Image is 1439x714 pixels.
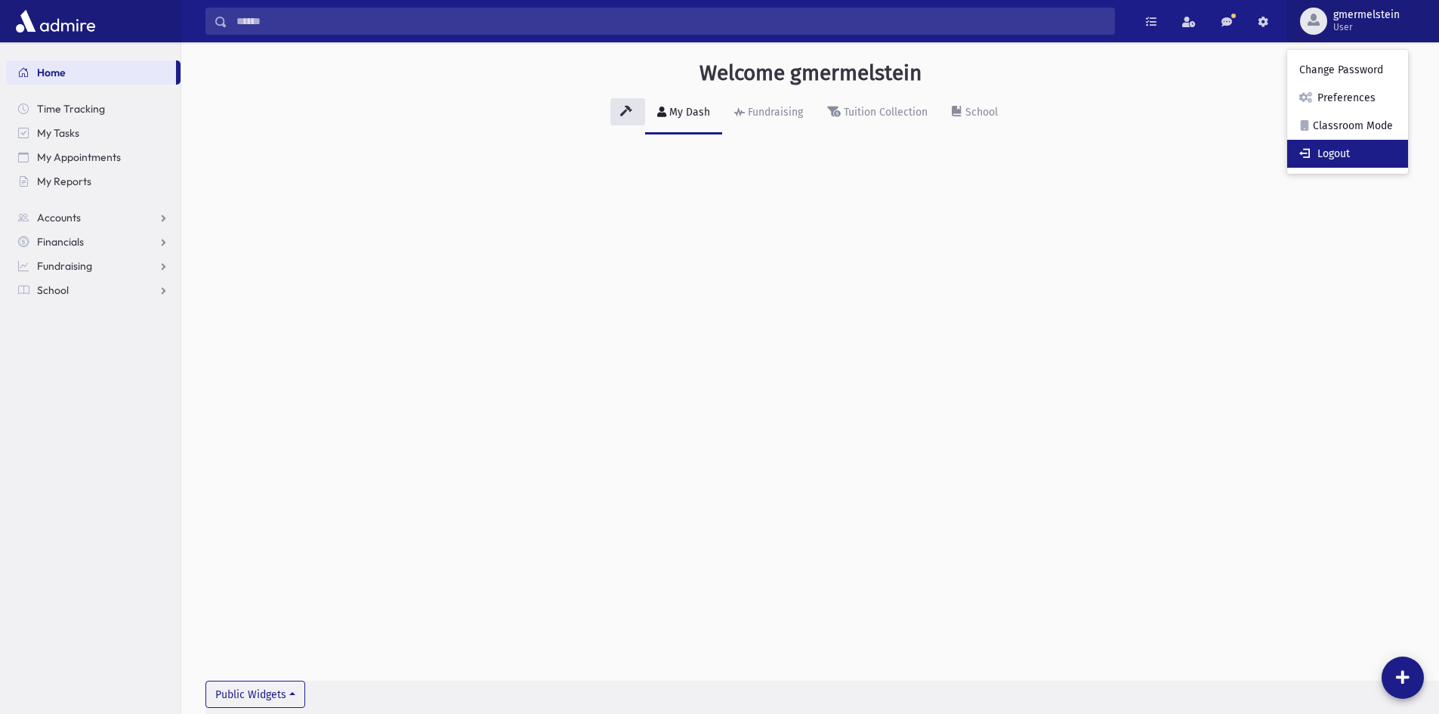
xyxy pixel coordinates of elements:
span: Accounts [37,211,81,224]
a: Accounts [6,206,181,230]
span: Time Tracking [37,102,105,116]
a: Home [6,60,176,85]
a: Preferences [1287,84,1408,112]
a: Classroom Mode [1287,112,1408,140]
a: Fundraising [6,254,181,278]
span: Financials [37,235,84,249]
div: My Dash [666,106,710,119]
a: Fundraising [722,92,815,134]
input: Search [227,8,1114,35]
div: School [962,106,998,119]
span: Fundraising [37,259,92,273]
a: Logout [1287,140,1408,168]
a: Change Password [1287,56,1408,84]
div: Fundraising [745,106,803,119]
a: Time Tracking [6,97,181,121]
a: My Reports [6,169,181,193]
h3: Welcome gmermelstein [699,60,922,86]
a: My Tasks [6,121,181,145]
button: Public Widgets [205,681,305,708]
span: Home [37,66,66,79]
span: School [37,283,69,297]
span: gmermelstein [1333,9,1400,21]
span: My Tasks [37,126,79,140]
div: Tuition Collection [841,106,928,119]
a: School [6,278,181,302]
a: Financials [6,230,181,254]
a: School [940,92,1010,134]
span: My Appointments [37,150,121,164]
span: User [1333,21,1400,33]
img: AdmirePro [12,6,99,36]
span: My Reports [37,175,91,188]
a: Tuition Collection [815,92,940,134]
a: My Appointments [6,145,181,169]
a: My Dash [645,92,722,134]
